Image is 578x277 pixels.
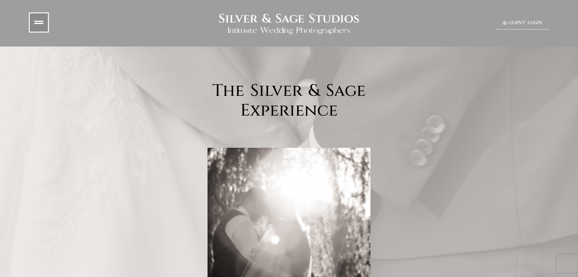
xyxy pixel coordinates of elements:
h2: Silver & Sage Studios [218,12,360,26]
a: Client Login [495,17,549,29]
h2: The Silver & Sage Experience [17,81,561,121]
span: Client Login [508,21,542,25]
h2: Intimate Wedding Photographers [228,26,351,35]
